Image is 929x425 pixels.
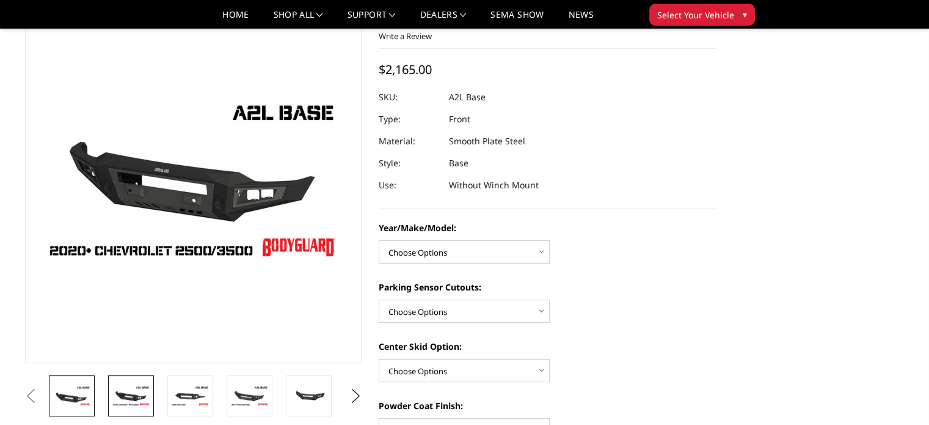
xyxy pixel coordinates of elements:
dd: Front [449,108,470,130]
label: Center Skid Option: [379,340,716,353]
img: A2L Series - Base Front Bumper (Non Winch) [53,385,91,407]
img: A2L Series - Base Front Bumper (Non Winch) [112,385,150,407]
a: Home [222,10,249,28]
dt: Style: [379,152,440,174]
a: Dealers [420,10,467,28]
label: Powder Coat Finish: [379,399,716,412]
img: A2L Series - Base Front Bumper (Non Winch) [290,387,328,405]
a: Write a Review [379,31,432,42]
button: Previous [22,387,40,405]
dt: Use: [379,174,440,196]
label: Parking Sensor Cutouts: [379,281,716,294]
span: Select Your Vehicle [657,9,734,21]
a: SEMA Show [490,10,544,28]
a: Support [348,10,396,28]
dd: Base [449,152,468,174]
a: shop all [274,10,323,28]
img: A2L Series - Base Front Bumper (Non Winch) [230,385,269,407]
span: $2,165.00 [379,61,432,78]
button: Next [346,387,365,405]
a: News [568,10,593,28]
dt: SKU: [379,86,440,108]
dd: Smooth Plate Steel [449,130,525,152]
img: A2L Series - Base Front Bumper (Non Winch) [171,385,209,407]
dd: Without Winch Mount [449,174,539,196]
dd: A2L Base [449,86,486,108]
dt: Material: [379,130,440,152]
label: Year/Make/Model: [379,221,716,234]
button: Select Your Vehicle [649,4,755,26]
dt: Type: [379,108,440,130]
span: ▾ [743,8,747,21]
